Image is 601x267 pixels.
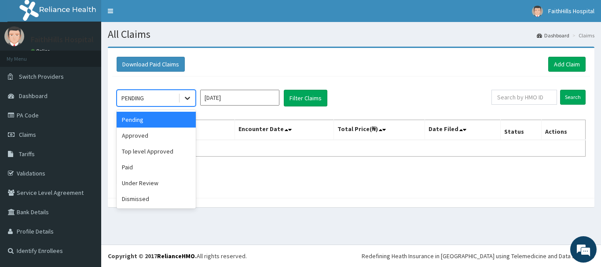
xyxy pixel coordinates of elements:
span: Switch Providers [19,73,64,80]
footer: All rights reserved. [101,245,601,267]
th: Date Filed [425,120,501,140]
a: RelianceHMO [157,252,195,260]
div: Redefining Heath Insurance in [GEOGRAPHIC_DATA] using Telemedicine and Data Science! [362,252,594,260]
h1: All Claims [108,29,594,40]
span: Dashboard [19,92,48,100]
button: Filter Claims [284,90,327,106]
th: Encounter Date [235,120,333,140]
div: Approved [117,128,196,143]
th: Actions [541,120,585,140]
input: Search by HMO ID [491,90,557,105]
span: Tariffs [19,150,35,158]
th: Status [501,120,542,140]
span: Claims [19,131,36,139]
div: Dismissed [117,191,196,207]
span: FaithHills Hospital [548,7,594,15]
th: Total Price(₦) [333,120,425,140]
div: Top level Approved [117,143,196,159]
a: Online [31,48,52,54]
p: FaithHills Hospital [31,36,94,44]
strong: Copyright © 2017 . [108,252,197,260]
a: Dashboard [537,32,569,39]
div: Paid [117,159,196,175]
img: User Image [4,26,24,46]
li: Claims [570,32,594,39]
input: Search [560,90,586,105]
input: Select Month and Year [200,90,279,106]
div: Under Review [117,175,196,191]
div: Pending [117,112,196,128]
div: PENDING [121,94,144,102]
img: User Image [532,6,543,17]
a: Add Claim [548,57,586,72]
button: Download Paid Claims [117,57,185,72]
